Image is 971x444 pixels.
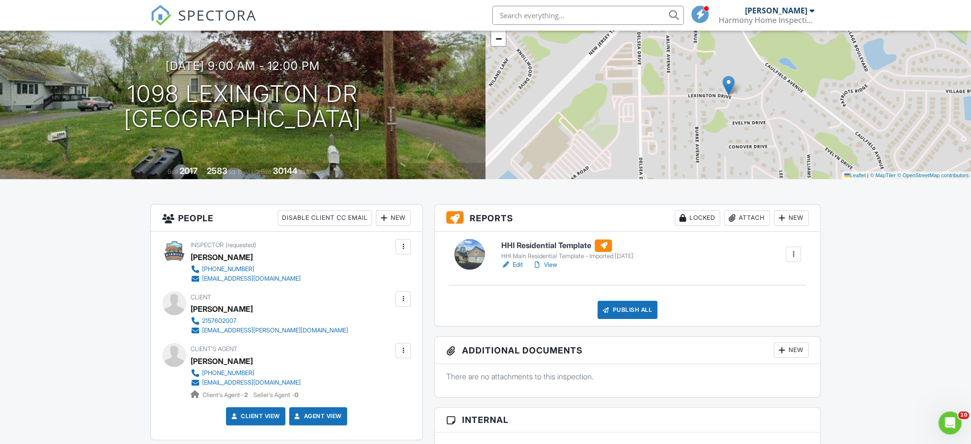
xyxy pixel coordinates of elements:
[124,81,361,132] h1: 1098 Lexington Dr [GEOGRAPHIC_DATA]
[202,379,301,387] div: [EMAIL_ADDRESS][DOMAIN_NAME]
[191,274,301,284] a: [EMAIL_ADDRESS][DOMAIN_NAME]
[202,275,301,283] div: [EMAIL_ADDRESS][DOMAIN_NAME]
[253,391,298,398] span: Seller's Agent -
[229,411,280,421] a: Client View
[496,33,502,45] span: −
[724,210,770,226] div: Attach
[293,411,342,421] a: Agent View
[191,241,224,249] span: Inspector
[180,166,198,176] div: 2017
[203,391,249,398] span: Client's Agent -
[150,5,171,26] img: The Best Home Inspection Software - Spectora
[178,5,257,25] span: SPECTORA
[435,337,820,364] h3: Additional Documents
[501,260,522,270] a: Edit
[532,260,557,270] a: View
[435,205,820,232] h3: Reports
[207,166,227,176] div: 2583
[273,166,297,176] div: 30144
[202,327,348,334] div: [EMAIL_ADDRESS][PERSON_NAME][DOMAIN_NAME]
[251,168,271,175] span: Lot Size
[191,368,301,378] a: [PHONE_NUMBER]
[229,168,242,175] span: sq. ft.
[191,354,253,368] a: [PERSON_NAME]
[870,172,896,178] a: © MapTiler
[294,391,298,398] strong: 0
[202,369,254,377] div: [PHONE_NUMBER]
[191,264,301,274] a: [PHONE_NUMBER]
[745,6,807,15] div: [PERSON_NAME]
[191,326,348,335] a: [EMAIL_ADDRESS][PERSON_NAME][DOMAIN_NAME]
[244,391,248,398] strong: 2
[376,210,411,226] div: New
[150,13,257,33] a: SPECTORA
[202,317,237,325] div: 2157602007
[598,301,657,319] div: Publish All
[202,265,254,273] div: [PHONE_NUMBER]
[897,172,969,178] a: © OpenStreetMap contributors
[278,210,372,226] div: Disable Client CC Email
[191,294,211,301] span: Client
[675,210,720,226] div: Locked
[774,342,809,358] div: New
[166,59,320,72] h3: [DATE] 9:00 am - 12:00 pm
[719,15,814,25] div: Harmony Home Inspections
[501,239,633,252] h6: HHI Residential Template
[191,250,253,264] div: [PERSON_NAME]
[501,239,633,261] a: HHI Residential Template HHI Main Residential Template - Imported [DATE]
[191,378,301,387] a: [EMAIL_ADDRESS][DOMAIN_NAME]
[446,371,809,382] p: There are no attachments to this inspection.
[191,302,253,316] div: [PERSON_NAME]
[723,76,734,95] img: Marker
[226,241,256,249] span: (requested)
[844,172,866,178] a: Leaflet
[168,168,178,175] span: Built
[867,172,869,178] span: |
[958,411,969,419] span: 10
[435,408,820,433] h3: Internal
[299,168,311,175] span: sq.ft.
[501,252,633,260] div: HHI Main Residential Template - Imported [DATE]
[492,6,684,25] input: Search everything...
[191,345,237,353] span: Client's Agent
[191,316,348,326] a: 2157602007
[151,205,422,232] h3: People
[938,411,961,434] iframe: Intercom live chat
[491,32,506,46] a: Zoom out
[774,210,809,226] div: New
